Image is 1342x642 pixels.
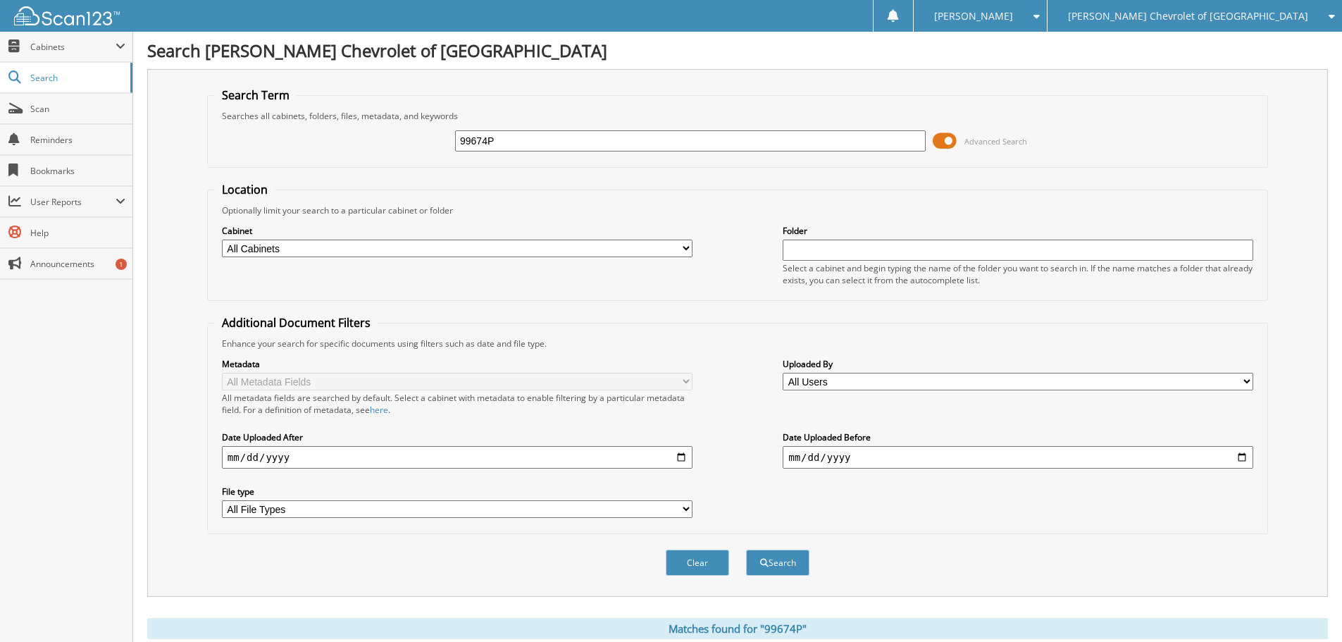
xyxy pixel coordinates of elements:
[746,550,809,576] button: Search
[215,87,297,103] legend: Search Term
[30,165,125,177] span: Bookmarks
[783,225,1253,237] label: Folder
[934,12,1013,20] span: [PERSON_NAME]
[783,262,1253,286] div: Select a cabinet and begin typing the name of the folder you want to search in. If the name match...
[215,182,275,197] legend: Location
[30,134,125,146] span: Reminders
[222,486,692,498] label: File type
[215,315,378,331] legend: Additional Document Filters
[116,259,127,270] div: 1
[666,550,729,576] button: Clear
[222,358,692,370] label: Metadata
[215,204,1260,216] div: Optionally limit your search to a particular cabinet or folder
[215,110,1260,122] div: Searches all cabinets, folders, files, metadata, and keywords
[783,358,1253,370] label: Uploaded By
[147,39,1328,62] h1: Search [PERSON_NAME] Chevrolet of [GEOGRAPHIC_DATA]
[1068,12,1308,20] span: [PERSON_NAME] Chevrolet of [GEOGRAPHIC_DATA]
[222,392,692,416] div: All metadata fields are searched by default. Select a cabinet with metadata to enable filtering b...
[222,446,692,469] input: start
[964,136,1027,147] span: Advanced Search
[370,404,388,416] a: here
[147,618,1328,639] div: Matches found for "99674P"
[14,6,120,25] img: scan123-logo-white.svg
[222,431,692,443] label: Date Uploaded After
[30,227,125,239] span: Help
[30,103,125,115] span: Scan
[783,446,1253,469] input: end
[783,431,1253,443] label: Date Uploaded Before
[215,338,1260,350] div: Enhance your search for specific documents using filters such as date and file type.
[30,41,116,53] span: Cabinets
[222,225,692,237] label: Cabinet
[30,258,125,270] span: Announcements
[30,72,123,84] span: Search
[30,196,116,208] span: User Reports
